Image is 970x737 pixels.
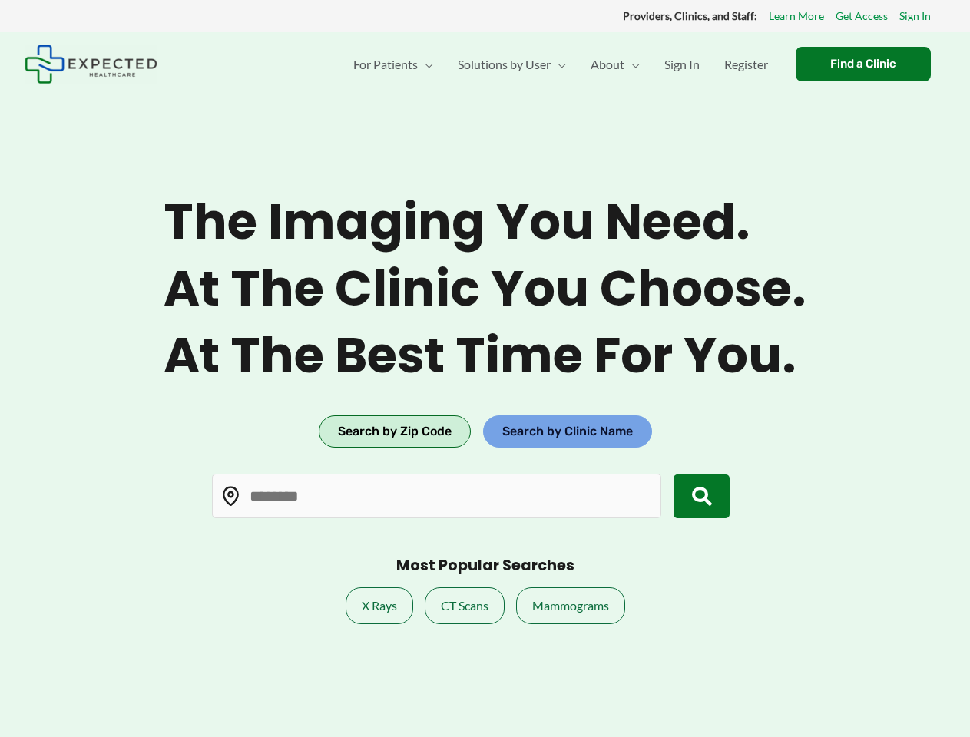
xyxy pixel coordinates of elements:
span: For Patients [353,38,418,91]
a: X Rays [346,587,413,624]
h3: Most Popular Searches [396,557,574,576]
span: Sign In [664,38,700,91]
strong: Providers, Clinics, and Staff: [623,9,757,22]
span: The imaging you need. [164,193,806,252]
a: Learn More [769,6,824,26]
button: Search by Zip Code [319,415,471,448]
span: At the clinic you choose. [164,259,806,319]
a: Find a Clinic [796,47,931,81]
span: Register [724,38,768,91]
a: Get Access [836,6,888,26]
a: Sign In [899,6,931,26]
nav: Primary Site Navigation [341,38,780,91]
span: Solutions by User [458,38,551,91]
span: At the best time for you. [164,326,806,385]
a: Solutions by UserMenu Toggle [445,38,578,91]
span: Menu Toggle [418,38,433,91]
span: About [591,38,624,91]
span: Menu Toggle [551,38,566,91]
img: Expected Healthcare Logo - side, dark font, small [25,45,157,84]
a: Mammograms [516,587,625,624]
a: CT Scans [425,587,505,624]
a: Sign In [652,38,712,91]
a: For PatientsMenu Toggle [341,38,445,91]
span: Menu Toggle [624,38,640,91]
button: Search by Clinic Name [483,415,652,448]
a: AboutMenu Toggle [578,38,652,91]
a: Register [712,38,780,91]
img: Location pin [221,487,241,507]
